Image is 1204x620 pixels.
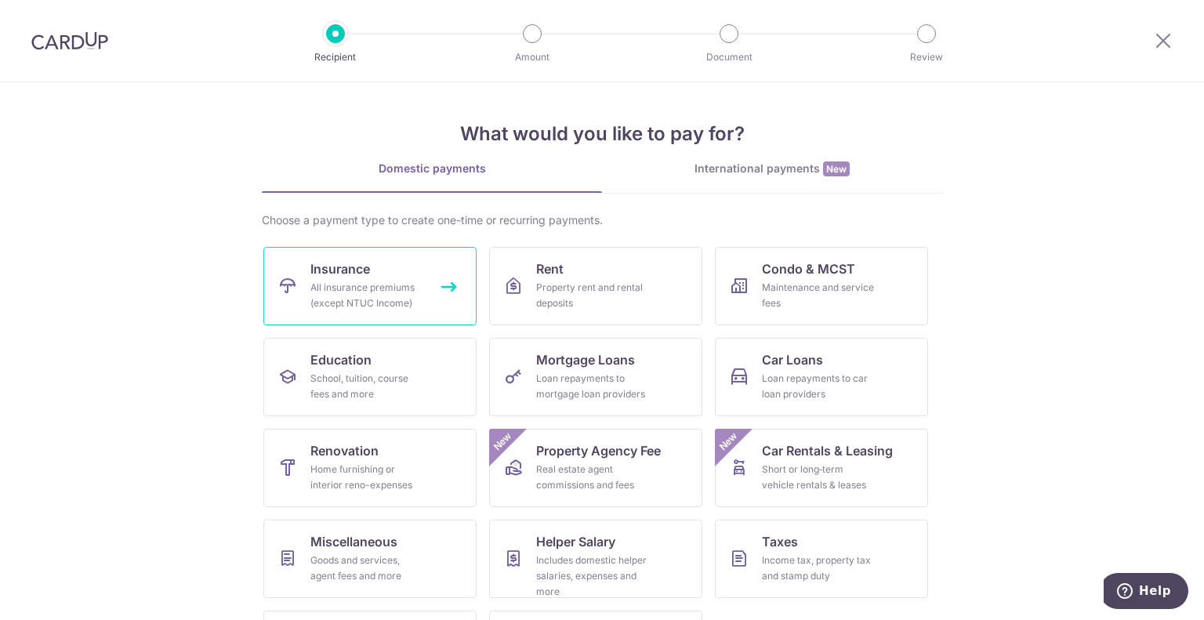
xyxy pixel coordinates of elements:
[489,520,702,598] a: Helper SalaryIncludes domestic helper salaries, expenses and more
[715,429,928,507] a: Car Rentals & LeasingShort or long‑term vehicle rentals & leasesNew
[762,350,823,369] span: Car Loans
[310,462,423,493] div: Home furnishing or interior reno-expenses
[310,259,370,278] span: Insurance
[762,371,875,402] div: Loan repayments to car loan providers
[715,247,928,325] a: Condo & MCSTMaintenance and service fees
[715,520,928,598] a: TaxesIncome tax, property tax and stamp duty
[310,280,423,311] div: All insurance premiums (except NTUC Income)
[762,462,875,493] div: Short or long‑term vehicle rentals & leases
[1104,573,1188,612] iframe: Opens a widget where you can find more information
[536,532,615,551] span: Helper Salary
[536,553,649,600] div: Includes domestic helper salaries, expenses and more
[310,371,423,402] div: School, tuition, course fees and more
[536,462,649,493] div: Real estate agent commissions and fees
[762,441,893,460] span: Car Rentals & Leasing
[474,49,590,65] p: Amount
[310,441,379,460] span: Renovation
[536,441,661,460] span: Property Agency Fee
[263,520,477,598] a: MiscellaneousGoods and services, agent fees and more
[310,532,397,551] span: Miscellaneous
[671,49,787,65] p: Document
[762,532,798,551] span: Taxes
[262,161,602,176] div: Domestic payments
[762,259,855,278] span: Condo & MCST
[262,212,942,228] div: Choose a payment type to create one-time or recurring payments.
[262,120,942,148] h4: What would you like to pay for?
[310,553,423,584] div: Goods and services, agent fees and more
[489,247,702,325] a: RentProperty rent and rental deposits
[31,31,108,50] img: CardUp
[762,553,875,584] div: Income tax, property tax and stamp duty
[489,429,702,507] a: Property Agency FeeReal estate agent commissions and feesNew
[263,247,477,325] a: InsuranceAll insurance premiums (except NTUC Income)
[310,350,372,369] span: Education
[716,429,742,455] span: New
[490,429,516,455] span: New
[536,259,564,278] span: Rent
[536,350,635,369] span: Mortgage Loans
[602,161,942,177] div: International payments
[869,49,985,65] p: Review
[536,280,649,311] div: Property rent and rental deposits
[823,161,850,176] span: New
[762,280,875,311] div: Maintenance and service fees
[277,49,393,65] p: Recipient
[263,429,477,507] a: RenovationHome furnishing or interior reno-expenses
[536,371,649,402] div: Loan repayments to mortgage loan providers
[715,338,928,416] a: Car LoansLoan repayments to car loan providers
[489,338,702,416] a: Mortgage LoansLoan repayments to mortgage loan providers
[263,338,477,416] a: EducationSchool, tuition, course fees and more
